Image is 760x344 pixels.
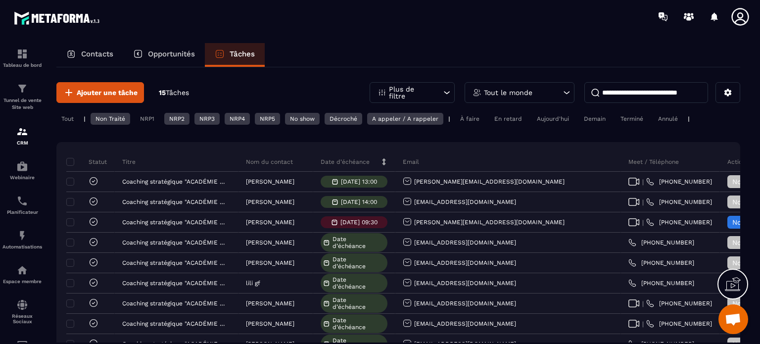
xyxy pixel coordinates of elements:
[122,239,228,246] p: Coaching stratégique "ACADÉMIE RÉSURGENCE"
[646,299,712,307] a: [PHONE_NUMBER]
[2,41,42,75] a: formationformationTableau de bord
[246,158,293,166] p: Nom du contact
[246,239,294,246] p: [PERSON_NAME]
[389,86,432,99] p: Plus de filtre
[532,113,574,125] div: Aujourd'hui
[340,219,378,226] p: [DATE] 09:30
[16,160,28,172] img: automations
[246,320,294,327] p: [PERSON_NAME]
[84,115,86,122] p: |
[91,113,130,125] div: Non Traité
[646,218,712,226] a: [PHONE_NUMBER]
[122,280,228,287] p: Coaching stratégique "ACADÉMIE RÉSURGENCE"
[122,219,228,226] p: Coaching stratégique "ACADÉMIE RÉSURGENCE"
[56,43,123,67] a: Contacts
[255,113,280,125] div: NRP5
[16,230,28,242] img: automations
[325,113,362,125] div: Décroché
[341,178,377,185] p: [DATE] 13:00
[164,113,190,125] div: NRP2
[484,89,532,96] p: Tout le monde
[81,49,113,58] p: Contacts
[194,113,220,125] div: NRP3
[628,279,694,287] a: [PHONE_NUMBER]
[2,62,42,68] p: Tableau de bord
[341,198,377,205] p: [DATE] 14:00
[718,304,748,334] div: Ouvrir le chat
[123,43,205,67] a: Opportunités
[628,239,694,246] a: [PHONE_NUMBER]
[2,257,42,292] a: automationsautomationsEspace membre
[2,188,42,222] a: schedulerschedulerPlanificateur
[246,219,294,226] p: [PERSON_NAME]
[628,259,694,267] a: [PHONE_NUMBER]
[122,300,228,307] p: Coaching stratégique "ACADÉMIE RÉSURGENCE"
[148,49,195,58] p: Opportunités
[642,320,644,328] span: |
[579,113,611,125] div: Demain
[122,198,228,205] p: Coaching stratégique "ACADÉMIE RÉSURGENCE"
[2,222,42,257] a: automationsautomationsAutomatisations
[56,113,79,125] div: Tout
[646,198,712,206] a: [PHONE_NUMBER]
[246,300,294,307] p: [PERSON_NAME]
[2,313,42,324] p: Réseaux Sociaux
[2,140,42,146] p: CRM
[653,113,683,125] div: Annulé
[688,115,690,122] p: |
[332,296,385,310] span: Date d’échéance
[205,43,265,67] a: Tâches
[448,115,450,122] p: |
[166,89,189,97] span: Tâches
[321,158,370,166] p: Date d’échéance
[642,219,644,226] span: |
[16,299,28,311] img: social-network
[2,75,42,118] a: formationformationTunnel de vente Site web
[285,113,320,125] div: No show
[159,88,189,98] p: 15
[122,178,228,185] p: Coaching stratégique "ACADÉMIE RÉSURGENCE"
[489,113,527,125] div: En retard
[56,82,144,103] button: Ajouter une tâche
[2,279,42,284] p: Espace membre
[246,198,294,205] p: [PERSON_NAME]
[642,178,644,186] span: |
[646,178,712,186] a: [PHONE_NUMBER]
[2,292,42,332] a: social-networksocial-networkRéseaux Sociaux
[727,158,746,166] p: Action
[2,97,42,111] p: Tunnel de vente Site web
[403,158,419,166] p: Email
[122,158,136,166] p: Titre
[616,113,648,125] div: Terminé
[230,49,255,58] p: Tâches
[2,209,42,215] p: Planificateur
[332,236,385,249] span: Date d’échéance
[122,259,228,266] p: Coaching stratégique "ACADÉMIE RÉSURGENCE"
[246,259,294,266] p: [PERSON_NAME]
[2,153,42,188] a: automationsautomationsWebinaire
[16,195,28,207] img: scheduler
[642,198,644,206] span: |
[16,126,28,138] img: formation
[646,320,712,328] a: [PHONE_NUMBER]
[332,276,385,290] span: Date d’échéance
[16,48,28,60] img: formation
[2,244,42,249] p: Automatisations
[246,178,294,185] p: [PERSON_NAME]
[135,113,159,125] div: NRP1
[122,320,228,327] p: Coaching stratégique "ACADÉMIE RÉSURGENCE"
[16,264,28,276] img: automations
[246,280,260,287] p: lili gf
[2,118,42,153] a: formationformationCRM
[2,175,42,180] p: Webinaire
[16,83,28,95] img: formation
[69,158,107,166] p: Statut
[455,113,484,125] div: À faire
[332,256,385,270] span: Date d’échéance
[225,113,250,125] div: NRP4
[642,300,644,307] span: |
[367,113,443,125] div: A appeler / A rappeler
[332,317,385,331] span: Date d’échéance
[628,158,679,166] p: Meet / Téléphone
[14,9,103,27] img: logo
